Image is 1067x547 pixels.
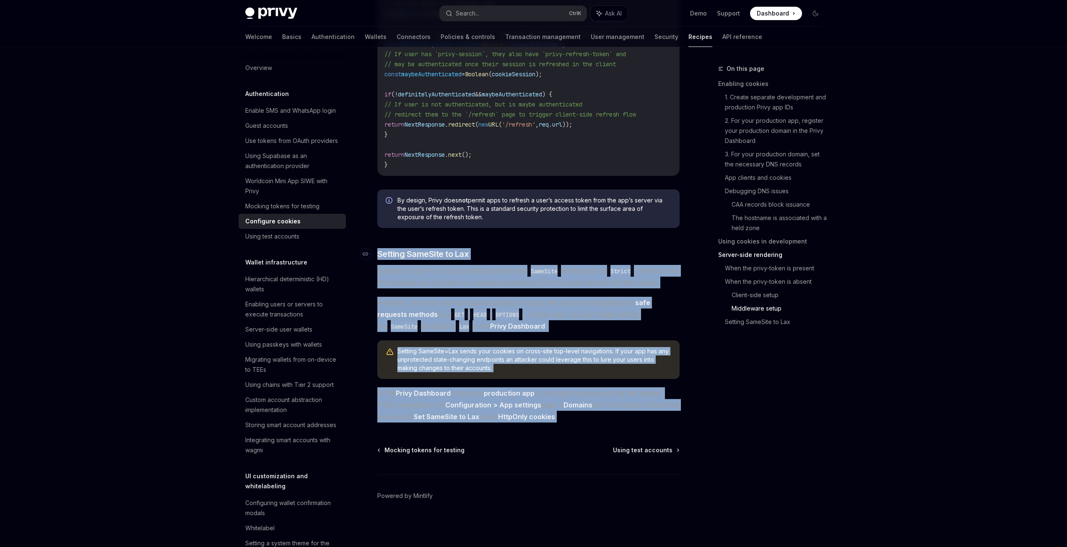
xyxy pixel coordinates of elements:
[475,121,478,128] span: (
[398,91,475,98] span: definitelyAuthenticated
[245,420,336,430] div: Storing smart account addresses
[245,435,341,455] div: Integrating smart accounts with wagmi
[414,412,479,421] strong: Set SameSite to Lax
[539,121,549,128] span: req
[245,136,338,146] div: Use tokens from OAuth providers
[725,114,829,148] a: 2. For your production app, register your production domain in the Privy Dashboard
[478,121,488,128] span: new
[542,91,552,98] span: ) {
[396,389,451,398] a: Privy Dashboard
[361,248,377,260] a: Navigate to header
[465,70,488,78] span: Boolean
[505,27,581,47] a: Transaction management
[490,322,545,331] a: Privy Dashboard
[456,8,479,18] div: Search...
[718,235,829,248] a: Using cookies in development
[384,121,405,128] span: return
[245,201,319,211] div: Mocking tokens for testing
[725,315,829,329] a: Setting SameSite to Lax
[245,151,341,171] div: Using Supabase as an authentication provider
[451,310,468,319] code: GET
[535,121,539,128] span: ,
[613,446,679,454] a: Using test accounts
[387,322,421,331] code: SameSite
[239,392,346,417] a: Custom account abstraction implementation
[245,8,297,19] img: dark logo
[535,70,542,78] span: );
[239,337,346,352] a: Using passkeys with wallets
[239,272,346,297] a: Hierarchical deterministic (HD) wallets
[732,288,829,302] a: Client-side setup
[384,70,401,78] span: const
[718,77,829,91] a: Enabling cookies
[654,27,678,47] a: Security
[718,248,829,262] a: Server-side rendering
[490,322,545,330] strong: Privy Dashboard
[484,389,535,397] strong: production app
[245,299,341,319] div: Enabling users or servers to execute transactions
[282,27,301,47] a: Basics
[239,229,346,244] a: Using test accounts
[245,176,341,196] div: Worldcoin Mini App SIWE with Privy
[488,121,498,128] span: URL
[445,121,448,128] span: .
[245,216,301,226] div: Configure cookies
[377,297,680,332] span: However, you may wish to receive cookies on cross-site top-level navigations or (e.g. , , ). In t...
[245,274,341,294] div: Hierarchical deterministic (HD) wallets
[456,322,472,331] code: Lax
[378,446,465,454] a: Mocking tokens for testing
[384,50,626,58] span: // If user has `privy-session`, they also have `privy-refresh-token` and
[725,91,829,114] a: 1. Create separate development and production Privy app IDs
[384,60,616,68] span: // may be authenticated once their session is refreshed in the client
[384,151,405,158] span: return
[562,121,572,128] span: ));
[245,121,288,131] div: Guest accounts
[448,151,462,158] span: next
[384,161,388,169] span: }
[312,27,355,47] a: Authentication
[725,148,829,171] a: 3. For your production domain, set the necessary DNS records
[732,211,829,235] a: The hostname is associated with a held zone
[405,151,445,158] span: NextResponse
[757,9,789,18] span: Dashboard
[386,348,394,356] svg: Warning
[365,27,387,47] a: Wallets
[440,6,587,21] button: Search...CtrlK
[239,133,346,148] a: Use tokens from OAuth providers
[386,197,394,205] svg: Info
[245,27,272,47] a: Welcome
[396,389,451,397] strong: Privy Dashboard
[725,184,829,198] a: Debugging DNS issues
[492,70,535,78] span: cookieSession
[591,27,644,47] a: User management
[245,63,272,73] div: Overview
[498,412,555,421] strong: HttpOnly cookies
[725,262,829,275] a: When the privy-token is present
[725,275,829,288] a: When the privy-token is absent
[239,60,346,75] a: Overview
[552,121,562,128] span: url
[245,380,334,390] div: Using chains with Tier 2 support
[391,91,395,98] span: (
[607,267,634,276] code: Strict
[397,196,671,221] span: By design, Privy does permit apps to refresh a user’s access token from the app’s server via the ...
[445,151,448,158] span: .
[397,347,671,372] span: Setting SameSite=Lax sends your cookies on cross-site top-level navigations. If your app has any ...
[377,265,680,288] span: Cookies set by Privy are by default set with the attribute set to . This ensures that cookies are...
[239,377,346,392] a: Using chains with Tier 2 support
[239,199,346,214] a: Mocking tokens for testing
[482,91,542,98] span: maybeAuthenticated
[239,174,346,199] a: Worldcoin Mini App SIWE with Privy
[245,340,322,350] div: Using passkeys with wallets
[239,214,346,229] a: Configure cookies
[239,118,346,133] a: Guest accounts
[809,7,822,20] button: Toggle dark mode
[401,70,462,78] span: maybeAuthenticated
[245,498,341,518] div: Configuring wallet confirmation modals
[384,446,465,454] span: Mocking tokens for testing
[245,355,341,375] div: Migrating wallets from on-device to TEEs
[492,310,522,319] code: OPTIONS
[377,248,469,260] span: Setting SameSite to Lax
[502,121,535,128] span: '/refresh'
[239,352,346,377] a: Migrating wallets from on-device to TEEs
